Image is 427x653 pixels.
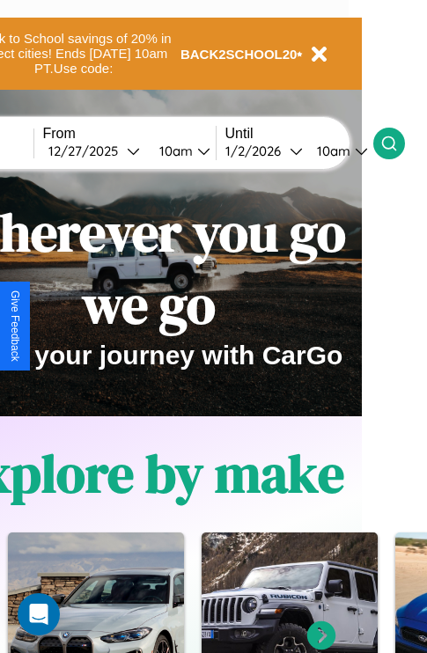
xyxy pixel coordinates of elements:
button: 12/27/2025 [43,142,145,160]
div: Open Intercom Messenger [18,593,60,635]
div: 10am [308,143,355,159]
div: 1 / 2 / 2026 [225,143,290,159]
div: 12 / 27 / 2025 [48,143,127,159]
label: From [43,126,216,142]
div: Give Feedback [9,290,21,362]
div: 10am [151,143,197,159]
button: 10am [145,142,216,160]
b: BACK2SCHOOL20 [180,47,298,62]
label: Until [225,126,373,142]
button: 10am [303,142,373,160]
